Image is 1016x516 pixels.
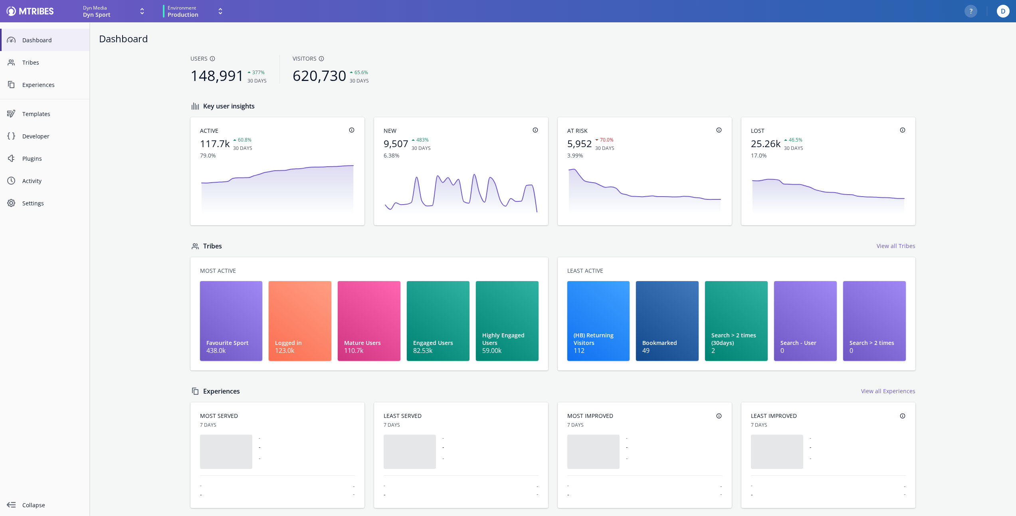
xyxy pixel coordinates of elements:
[751,152,803,160] span: 17.0%
[751,412,797,420] h3: Least improved
[384,490,527,498] p: -
[22,501,83,509] span: Collapse
[751,127,803,135] span: Lost
[642,347,650,355] p: 49
[200,490,343,498] p: -
[780,339,830,347] h1: Search - User
[384,127,431,135] span: New
[899,413,906,419] svg: info
[190,55,267,63] span: Users
[22,110,83,118] span: Templates
[642,339,692,347] h1: Bookmarked
[216,6,225,16] svg: Expand drop down icon
[751,421,906,428] p: 7 days
[206,347,226,355] p: 438.0k
[567,163,722,216] svg: trend line
[203,102,915,110] h3: Key user insights
[997,5,1010,18] button: D
[137,6,147,16] svg: Expand drop down icon
[190,386,200,396] svg: Content Symbol
[22,154,83,163] span: Plugins
[408,135,418,145] svg: up Arrowhead Symbol
[6,176,16,185] svg: Time Symbol
[6,500,16,510] svg: collapse
[269,281,331,361] a: Logged in123.0k
[259,443,355,451] p: -
[711,347,715,355] p: 2
[259,454,355,462] div: -
[200,127,252,135] span: Active
[200,163,355,216] svg: trend line
[407,281,469,361] a: Engaged Users82.53k
[537,482,539,490] span: -
[567,421,722,428] p: 7 days
[200,482,343,489] p: -
[203,242,222,250] a: Tribes
[574,331,624,347] h1: (HB) Returning Visitors
[22,36,83,44] span: Dashboard
[850,339,899,347] h1: Search > 2 times
[810,454,906,462] div: -
[705,281,768,361] a: Search > 2 times (30days)2
[412,145,431,152] span: 30 days
[190,241,200,251] svg: People Symbol
[810,435,906,441] p: -
[384,421,539,428] p: 7 days
[567,267,906,275] h3: Least active
[716,127,722,133] svg: info
[353,490,355,498] span: -
[6,154,16,163] svg: Plugin Symbol
[384,137,408,150] span: 9,507
[6,57,16,67] svg: People Symbol
[209,55,216,62] svg: info
[810,443,906,451] p: -
[168,12,198,18] span: Production
[200,267,539,275] h3: Most active
[83,4,147,18] button: Dyn MediaDyn Sport
[413,347,432,355] p: 82.53k
[567,137,592,150] span: 5,952
[200,281,263,361] a: Favourite Sport438.0k
[163,4,228,18] button: EnvironmentProduction
[720,482,722,490] span: -
[442,443,539,451] p: -
[22,81,83,89] span: Experiences
[850,347,853,355] p: 0
[720,490,722,498] span: -
[716,413,722,419] svg: info
[532,127,539,133] svg: info
[230,135,240,145] svg: up Arrowhead Symbol
[338,281,400,361] a: Mature Users110.7k
[200,412,238,420] h3: Most served
[904,482,906,490] span: -
[384,482,527,489] p: -
[567,152,614,160] span: 3.99%
[353,482,355,490] span: -
[751,163,906,216] svg: trend line
[83,12,111,18] span: Dyn Sport
[6,35,16,45] svg: Dashboard Symbol
[751,137,781,150] span: 25.26k
[899,127,906,133] svg: info
[6,131,16,141] svg: Code Snippet Symbol
[190,101,200,111] svg: Bar Graph Symbol
[190,66,244,85] span: 148,991
[567,412,613,420] h3: Most improved
[22,199,83,207] span: Settings
[22,132,83,140] span: Developer
[574,347,584,355] p: 112
[384,412,422,420] h3: Least served
[780,347,784,355] p: 0
[861,387,915,395] a: View all Experiences
[774,281,837,361] a: Search - User0
[567,482,711,489] p: -
[350,77,369,84] span: 30 days
[384,152,431,160] span: 6.38%
[626,443,722,451] p: -
[200,137,230,150] span: 117.7k
[318,55,325,62] svg: info
[384,163,539,216] svg: trend line
[259,435,355,441] p: -
[344,347,363,355] p: 110.7k
[293,66,347,85] span: 620,730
